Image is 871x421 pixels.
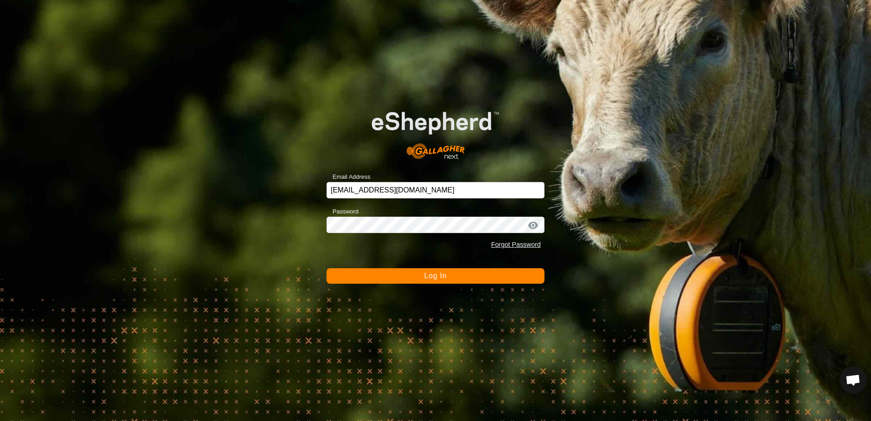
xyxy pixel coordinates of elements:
[424,272,446,280] span: Log In
[327,182,544,198] input: Email Address
[327,207,358,216] label: Password
[348,94,523,168] img: E-shepherd Logo
[840,366,867,394] a: Open chat
[327,172,370,182] label: Email Address
[327,268,544,284] button: Log In
[491,241,541,248] a: Forgot Password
